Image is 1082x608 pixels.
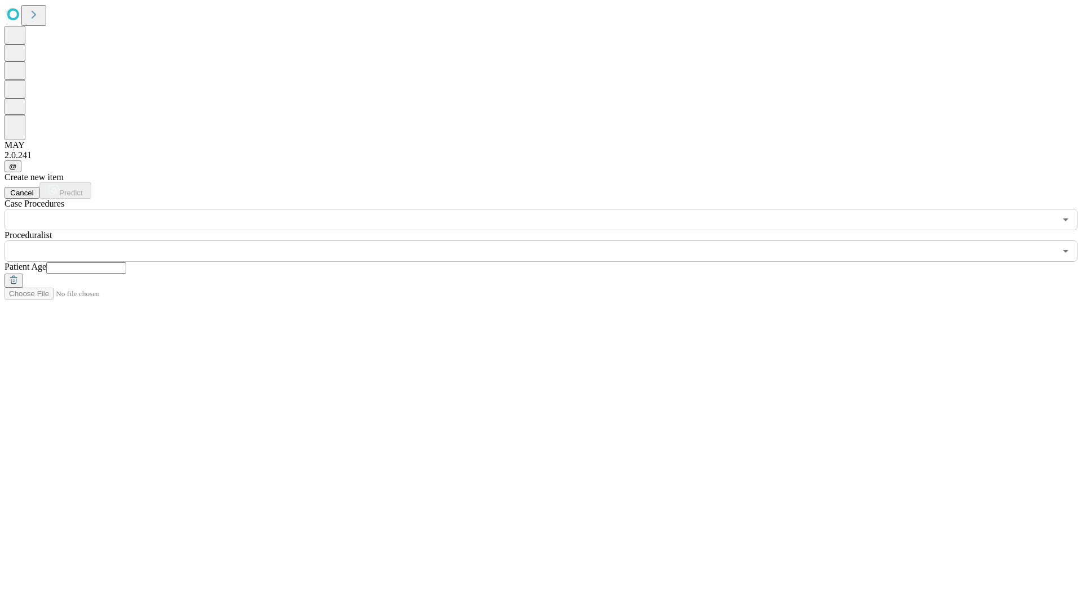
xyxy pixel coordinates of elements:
[59,189,82,197] span: Predict
[1058,243,1074,259] button: Open
[5,230,52,240] span: Proceduralist
[5,140,1077,150] div: MAY
[5,160,21,172] button: @
[5,187,39,199] button: Cancel
[5,150,1077,160] div: 2.0.241
[39,182,91,199] button: Predict
[9,162,17,171] span: @
[10,189,34,197] span: Cancel
[1058,212,1074,227] button: Open
[5,262,46,271] span: Patient Age
[5,172,64,182] span: Create new item
[5,199,64,208] span: Scheduled Procedure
